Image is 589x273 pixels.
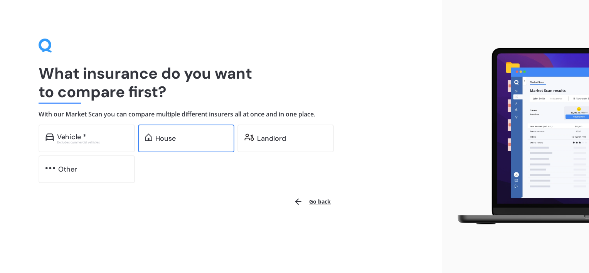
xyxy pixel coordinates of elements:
img: laptop.webp [448,44,589,229]
div: Excludes commercial vehicles [57,141,128,144]
div: Landlord [257,135,286,142]
img: car.f15378c7a67c060ca3f3.svg [45,133,54,141]
h1: What insurance do you want to compare first? [39,64,403,101]
img: home.91c183c226a05b4dc763.svg [145,133,152,141]
img: other.81dba5aafe580aa69f38.svg [45,164,55,172]
h4: With our Market Scan you can compare multiple different insurers all at once and in one place. [39,110,403,118]
img: landlord.470ea2398dcb263567d0.svg [244,133,254,141]
div: Vehicle * [57,133,86,141]
div: Other [58,165,77,173]
div: House [155,135,176,142]
button: Go back [289,192,335,211]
